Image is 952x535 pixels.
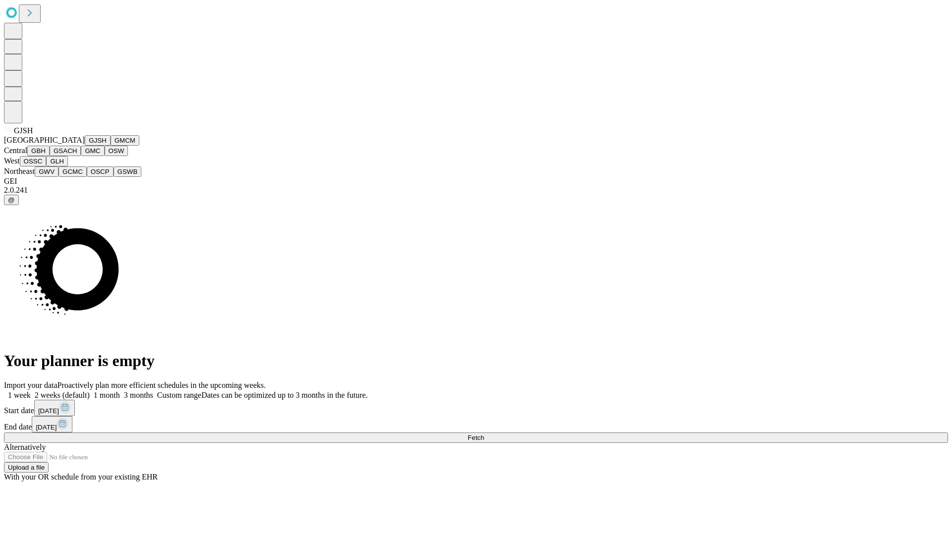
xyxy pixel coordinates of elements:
[4,186,948,195] div: 2.0.241
[36,424,57,431] span: [DATE]
[4,157,20,165] span: West
[32,416,72,432] button: [DATE]
[34,400,75,416] button: [DATE]
[14,126,33,135] span: GJSH
[20,156,47,166] button: OSSC
[4,473,158,481] span: With your OR schedule from your existing EHR
[201,391,367,399] span: Dates can be optimized up to 3 months in the future.
[81,146,104,156] button: GMC
[50,146,81,156] button: GSACH
[114,166,142,177] button: GSWB
[94,391,120,399] span: 1 month
[4,416,948,432] div: End date
[4,462,49,473] button: Upload a file
[468,434,484,441] span: Fetch
[8,196,15,204] span: @
[46,156,67,166] button: GLH
[59,166,87,177] button: GCMC
[27,146,50,156] button: GBH
[4,146,27,155] span: Central
[111,135,139,146] button: GMCM
[4,167,35,175] span: Northeast
[87,166,114,177] button: OSCP
[4,177,948,186] div: GEI
[124,391,153,399] span: 3 months
[4,381,58,389] span: Import your data
[4,352,948,370] h1: Your planner is empty
[157,391,201,399] span: Custom range
[4,443,46,451] span: Alternatively
[35,166,59,177] button: GWV
[4,432,948,443] button: Fetch
[35,391,90,399] span: 2 weeks (default)
[58,381,266,389] span: Proactively plan more efficient schedules in the upcoming weeks.
[4,136,85,144] span: [GEOGRAPHIC_DATA]
[105,146,128,156] button: OSW
[4,400,948,416] div: Start date
[8,391,31,399] span: 1 week
[85,135,111,146] button: GJSH
[38,407,59,415] span: [DATE]
[4,195,19,205] button: @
